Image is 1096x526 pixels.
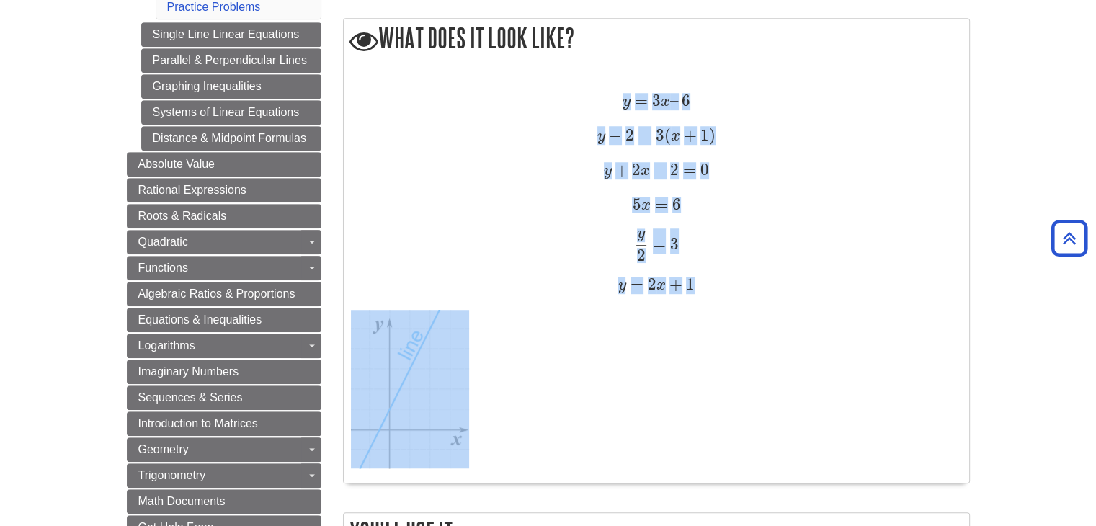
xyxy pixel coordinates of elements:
span: 2 [667,160,679,179]
span: Quadratic [138,236,188,248]
span: + [680,125,697,145]
a: Algebraic Ratios & Proportions [127,282,321,306]
span: x [641,163,650,179]
a: Functions [127,256,321,280]
span: Algebraic Ratios & Proportions [138,287,295,300]
a: Practice Problems [167,1,261,13]
span: Equations & Inequalities [138,313,262,326]
span: y [618,277,625,293]
span: = [634,125,651,145]
span: Sequences & Series [138,391,243,404]
a: Imaginary Numbers [127,360,321,384]
span: 6 [679,91,690,110]
span: + [612,160,628,179]
span: 0 [696,160,709,179]
span: 1 [697,125,709,145]
span: Absolute Value [138,158,215,170]
span: + [666,275,682,294]
span: − [650,160,667,179]
a: Systems of Linear Equations [141,100,321,125]
span: − [605,125,622,145]
span: Rational Expressions [138,184,246,196]
span: ) [709,125,716,145]
span: x [656,277,666,293]
span: y [604,163,612,179]
span: 3 [666,234,679,254]
a: Absolute Value [127,152,321,177]
span: Trigonometry [138,469,206,481]
a: Rational Expressions [127,178,321,202]
span: Functions [138,262,188,274]
span: 3 [648,91,661,110]
span: Introduction to Matrices [138,417,258,429]
span: x [671,128,680,144]
a: Math Documents [127,489,321,514]
span: Logarithms [138,339,195,352]
span: – [670,91,679,110]
a: Introduction to Matrices [127,411,321,436]
a: Graphing Inequalities [141,74,321,99]
span: 2 [637,246,646,265]
a: Logarithms [127,334,321,358]
a: Single Line Linear Equations [141,22,321,47]
a: Quadratic [127,230,321,254]
span: y [597,128,605,144]
span: 2 [643,275,656,294]
h2: What does it look like? [344,19,969,60]
span: = [631,91,648,110]
span: ( [664,125,671,145]
span: 1 [682,275,695,294]
a: Geometry [127,437,321,462]
span: = [650,195,667,214]
span: = [679,160,696,179]
a: Distance & Midpoint Formulas [141,126,321,151]
span: = [649,234,666,254]
span: Imaginary Numbers [138,365,239,378]
span: = [626,275,643,294]
a: Roots & Radicals [127,204,321,228]
span: x [661,94,670,110]
span: x [641,197,650,213]
span: Math Documents [138,495,226,507]
a: Equations & Inequalities [127,308,321,332]
a: Sequences & Series [127,385,321,410]
span: 3 [651,125,664,145]
span: y [637,226,645,241]
a: Parallel & Perpendicular Lines [141,48,321,73]
span: 2 [628,160,641,179]
span: Roots & Radicals [138,210,227,222]
a: Back to Top [1046,228,1092,248]
span: Geometry [138,443,189,455]
span: 5 [632,195,641,214]
a: Trigonometry [127,463,321,488]
span: 2 [622,125,634,145]
img: Graph of y=2x+1 [351,310,469,468]
span: 6 [668,195,681,214]
span: y [623,94,631,110]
